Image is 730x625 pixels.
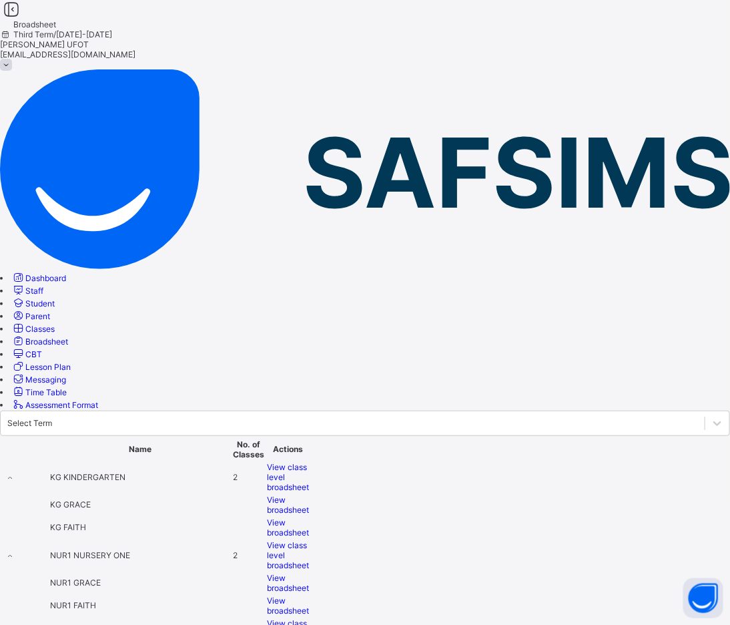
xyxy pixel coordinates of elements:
span: Lesson Plan [25,362,71,372]
th: Actions [266,439,310,460]
span: Student [25,298,55,308]
a: Broadsheet [11,337,68,347]
span: NUR1 FAITH [50,600,96,610]
a: CBT [11,349,42,359]
span: NURSERY ONE [73,550,130,560]
a: Assessment Format [11,400,98,410]
th: Name [49,439,231,460]
span: KG FAITH [50,522,86,532]
a: View broadsheet [267,573,309,593]
a: Messaging [11,375,66,385]
a: View broadsheet [267,596,309,616]
a: Dashboard [11,273,66,283]
a: Lesson Plan [11,362,71,372]
span: NUR1 [50,550,73,560]
span: Messaging [25,375,66,385]
span: Broadsheet [25,337,68,347]
span: KG GRACE [50,499,91,509]
span: 2 [233,472,238,482]
a: Parent [11,311,50,321]
button: Open asap [683,578,723,618]
span: NUR1 GRACE [50,578,101,588]
a: Student [11,298,55,308]
a: View class level broadsheet [267,540,309,570]
a: View broadsheet [267,495,309,515]
a: Time Table [11,387,67,397]
span: Time Table [25,387,67,397]
span: Broadsheet [13,19,56,29]
th: No. of Classes [232,439,265,460]
a: View broadsheet [267,517,309,538]
span: Assessment Format [25,400,98,410]
a: View class level broadsheet [267,462,309,492]
span: 2 [233,550,238,560]
span: CBT [25,349,42,359]
span: Staff [25,286,43,296]
div: Select Term [7,418,52,428]
span: Classes [25,324,55,334]
span: Parent [25,311,50,321]
a: Staff [11,286,43,296]
span: KG [50,472,63,482]
span: KINDERGARTEN [63,472,125,482]
a: Classes [11,324,55,334]
span: Dashboard [25,273,66,283]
